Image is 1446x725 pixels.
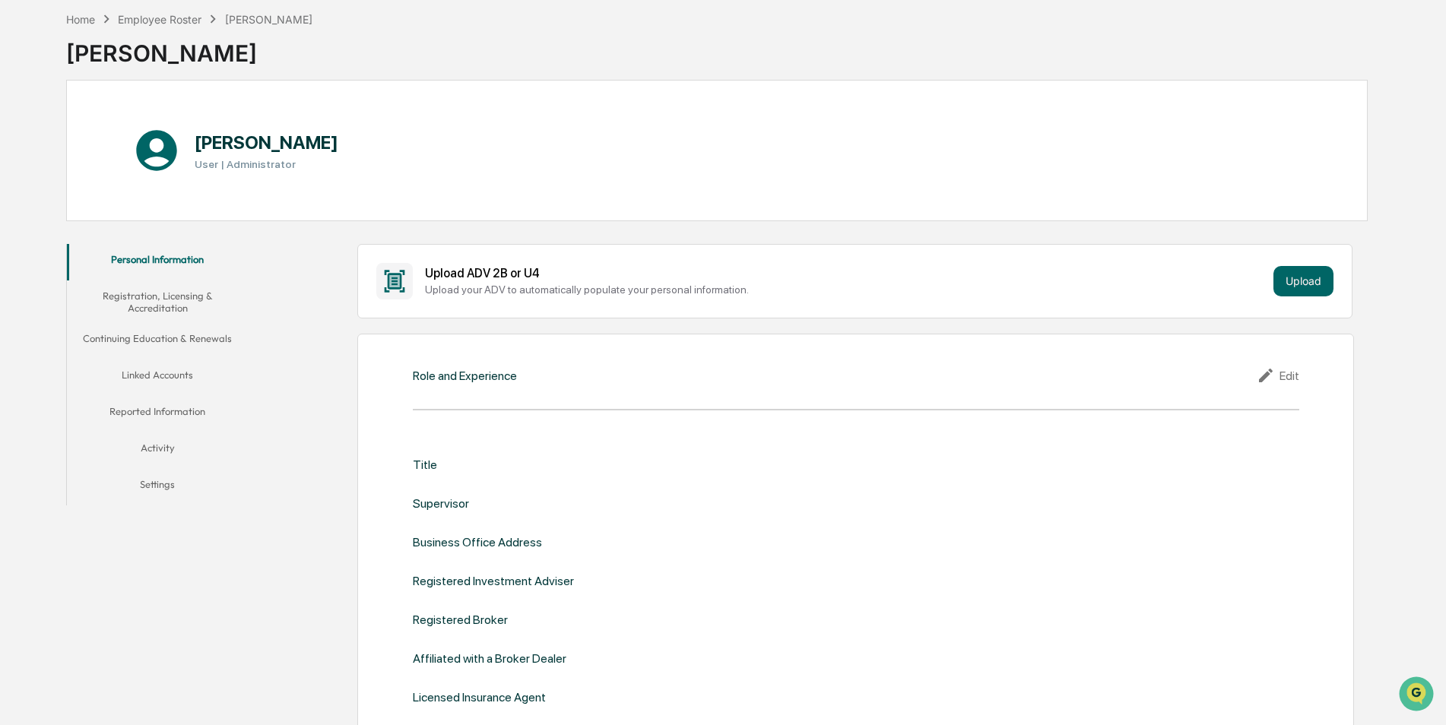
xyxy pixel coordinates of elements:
[413,496,469,511] div: Supervisor
[425,283,1267,296] div: Upload your ADV to automatically populate your personal information.
[151,258,184,269] span: Pylon
[67,432,249,469] button: Activity
[67,244,249,506] div: secondary tabs example
[67,244,249,280] button: Personal Information
[413,369,517,383] div: Role and Experience
[125,192,189,207] span: Attestations
[9,214,102,242] a: 🔎Data Lookup
[413,690,546,704] div: Licensed Insurance Agent
[104,185,195,213] a: 🗄️Attestations
[107,257,184,269] a: Powered byPylon
[195,131,338,154] h1: [PERSON_NAME]
[118,13,201,26] div: Employee Roster
[413,457,437,472] div: Title
[66,13,95,26] div: Home
[425,266,1267,280] div: Upload ADV 2B or U4
[30,192,98,207] span: Preclearance
[413,613,508,627] div: Registered Broker
[52,131,192,144] div: We're available if you need us!
[67,359,249,396] button: Linked Accounts
[195,158,338,170] h3: User | Administrator
[40,69,251,85] input: Clear
[15,222,27,234] div: 🔎
[52,116,249,131] div: Start new chat
[66,27,312,67] div: [PERSON_NAME]
[67,323,249,359] button: Continuing Education & Renewals
[9,185,104,213] a: 🖐️Preclearance
[30,220,96,236] span: Data Lookup
[413,535,542,549] div: Business Office Address
[110,193,122,205] div: 🗄️
[413,651,566,666] div: Affiliated with a Broker Dealer
[413,574,574,588] div: Registered Investment Adviser
[15,32,277,56] p: How can we help?
[1257,366,1299,385] div: Edit
[258,121,277,139] button: Start new chat
[15,193,27,205] div: 🖐️
[1273,266,1333,296] button: Upload
[1397,675,1438,716] iframe: Open customer support
[67,396,249,432] button: Reported Information
[15,116,43,144] img: 1746055101610-c473b297-6a78-478c-a979-82029cc54cd1
[225,13,312,26] div: [PERSON_NAME]
[67,469,249,505] button: Settings
[67,280,249,324] button: Registration, Licensing & Accreditation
